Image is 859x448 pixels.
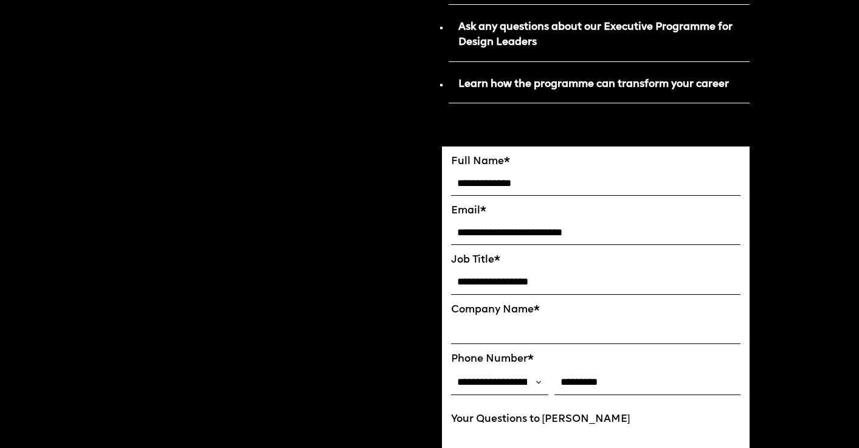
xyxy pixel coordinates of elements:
[451,205,741,217] label: Email
[458,22,733,47] strong: Ask any questions about our Executive Programme for Design Leaders
[451,353,741,365] label: Phone Number
[451,254,741,266] label: Job Title
[458,79,729,89] strong: Learn how the programme can transform your career
[451,156,741,168] label: Full Name
[451,413,741,426] label: Your Questions to [PERSON_NAME]
[451,304,741,316] label: Company Name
